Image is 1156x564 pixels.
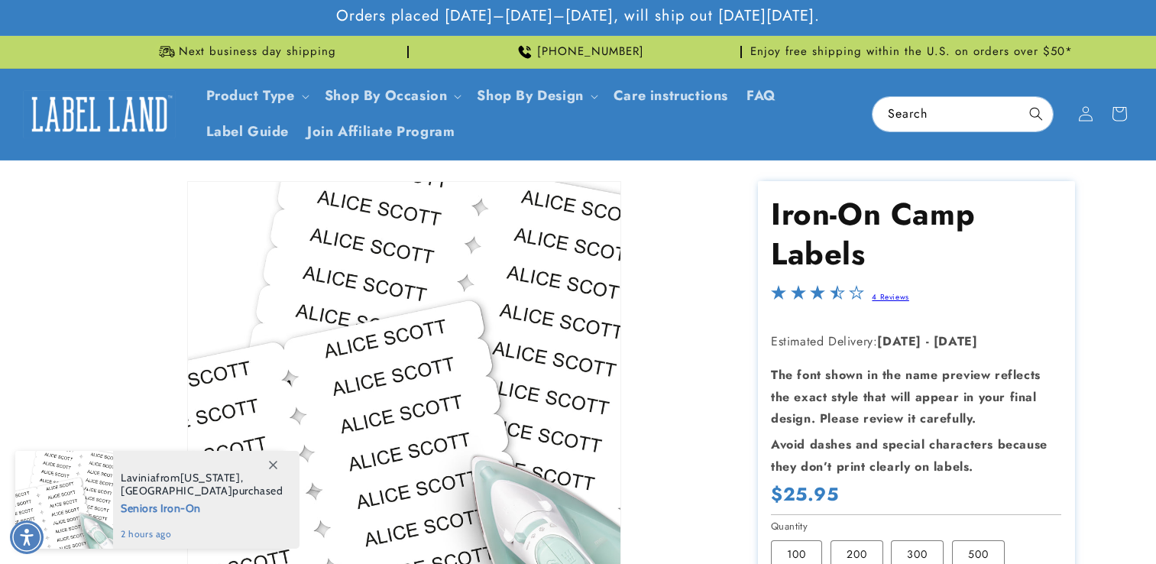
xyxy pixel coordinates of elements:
h1: Iron-On Camp Labels [771,194,1061,274]
span: Lavinia [121,471,156,485]
span: Join Affiliate Program [307,123,455,141]
img: Label Land [23,90,176,138]
strong: Avoid dashes and special characters because they don’t print clearly on labels. [771,436,1048,475]
a: Label Land [18,85,182,144]
a: Care instructions [604,78,737,114]
span: 3.5-star overall rating [771,289,864,306]
a: Join Affiliate Program [298,114,464,150]
span: Orders placed [DATE]–[DATE]–[DATE], will ship out [DATE][DATE]. [336,6,820,26]
span: Enjoy free shipping within the U.S. on orders over $50* [750,44,1073,60]
span: Shop By Occasion [325,87,448,105]
div: Accessibility Menu [10,520,44,554]
span: Label Guide [206,123,290,141]
a: Shop By Design [477,86,583,105]
span: from , purchased [121,472,283,498]
div: Announcement [82,36,409,68]
summary: Shop By Design [468,78,604,114]
a: Product Type [206,86,295,105]
a: Label Guide [197,114,299,150]
button: Search [1019,97,1053,131]
a: 4 Reviews [872,291,908,303]
span: [PHONE_NUMBER] [537,44,644,60]
summary: Product Type [197,78,316,114]
span: FAQ [746,87,776,105]
strong: - [926,332,930,350]
span: Next business day shipping [179,44,336,60]
span: [GEOGRAPHIC_DATA] [121,484,232,498]
div: Announcement [748,36,1075,68]
strong: [DATE] [934,332,978,350]
span: $25.95 [771,482,839,506]
legend: Quantity [771,519,809,534]
summary: Shop By Occasion [316,78,468,114]
div: Announcement [415,36,742,68]
a: FAQ [737,78,785,114]
iframe: Gorgias live chat messenger [1004,498,1141,549]
p: Estimated Delivery: [771,331,1061,353]
span: [US_STATE] [180,471,241,485]
strong: [DATE] [877,332,921,350]
span: Care instructions [614,87,728,105]
strong: The font shown in the name preview reflects the exact style that will appear in your final design... [771,366,1041,428]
